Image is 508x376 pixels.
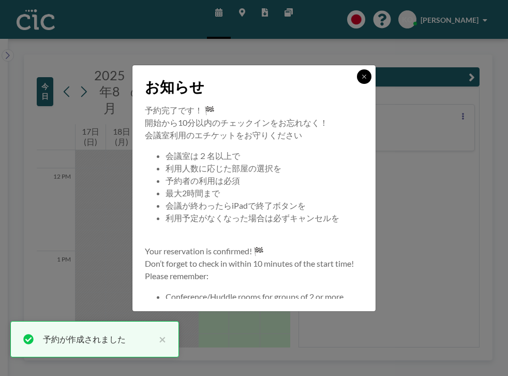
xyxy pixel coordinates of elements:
span: Please remember: [145,271,208,281]
span: Don’t forget to check in within 10 minutes of the start time! [145,258,354,268]
span: お知らせ [145,78,204,96]
div: 予約が作成されました [43,333,154,345]
span: 利用人数に応じた部屋の選択を [166,163,281,173]
span: 会議室は２名以上で [166,151,240,161]
span: Your reservation is confirmed! 🏁 [145,246,264,256]
span: 会議室利用のエチケットをお守りください [145,130,302,140]
span: 利用予定がなくなった場合は必ずキャンセルを [166,213,339,223]
button: close [154,333,166,345]
span: 開始から10分以内のチェックインをお忘れなく！ [145,118,328,127]
span: 予約完了です！ 🏁 [145,105,215,115]
span: 予約者の利用は必須 [166,176,240,185]
span: 会議が終わったらiPadで終了ボタンを [166,200,306,210]
span: 最大2時間まで [166,188,220,198]
span: Conference/Huddle rooms for groups of 2 or more [166,292,343,301]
